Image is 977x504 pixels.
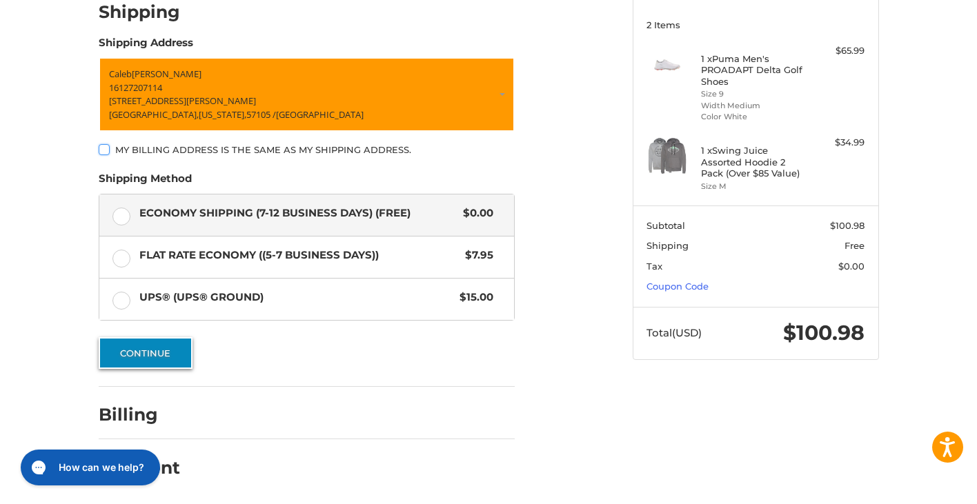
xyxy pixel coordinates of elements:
[99,171,192,193] legend: Shipping Method
[701,145,807,179] h4: 1 x Swing Juice Assorted Hoodie 2 Pack (Over $85 Value)
[647,19,865,30] h3: 2 Items
[139,248,459,263] span: Flat Rate Economy ((5-7 Business Days))
[99,1,180,23] h2: Shipping
[647,326,702,339] span: Total (USD)
[453,290,494,305] span: $15.00
[109,108,199,121] span: [GEOGRAPHIC_DATA],
[99,144,515,155] label: My billing address is the same as my shipping address.
[647,220,685,231] span: Subtotal
[99,57,515,132] a: Enter or select a different address
[845,240,865,251] span: Free
[647,261,662,272] span: Tax
[99,337,193,369] button: Continue
[132,68,201,80] span: [PERSON_NAME]
[830,220,865,231] span: $100.98
[701,88,807,100] li: Size 9
[783,320,865,345] span: $100.98
[810,44,865,58] div: $65.99
[647,281,709,292] a: Coupon Code
[109,81,162,94] span: 16127207114
[109,68,132,80] span: Caleb
[701,181,807,192] li: Size M
[701,111,807,123] li: Color White
[109,94,256,107] span: [STREET_ADDRESS][PERSON_NAME]
[701,53,807,87] h4: 1 x Puma Men's PROADAPT Delta Golf Shoes
[14,445,164,490] iframe: Gorgias live chat messenger
[199,108,246,121] span: [US_STATE],
[647,240,689,251] span: Shipping
[863,467,977,504] iframe: Google Customer Reviews
[838,261,865,272] span: $0.00
[457,205,494,221] span: $0.00
[139,205,457,221] span: Economy Shipping (7-12 Business Days) (Free)
[459,248,494,263] span: $7.95
[701,100,807,112] li: Width Medium
[99,35,193,57] legend: Shipping Address
[99,404,179,425] h2: Billing
[139,290,453,305] span: UPS® (UPS® Ground)
[810,136,865,150] div: $34.99
[276,108,364,121] span: [GEOGRAPHIC_DATA]
[246,108,276,121] span: 57105 /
